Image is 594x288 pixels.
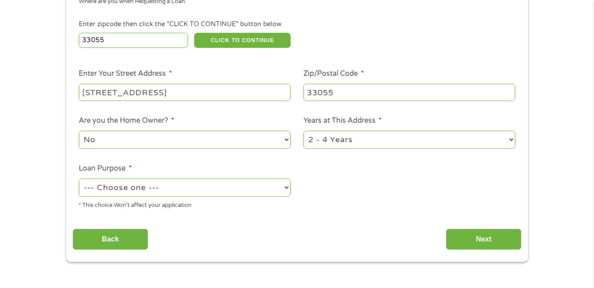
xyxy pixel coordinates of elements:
[446,229,521,250] input: Next
[303,116,382,125] label: Years at This Address
[194,33,291,48] button: CLICK TO CONTINUE
[79,19,515,29] div: Enter zipcode then click the "CLICK TO CONTINUE" button below.
[79,84,291,101] input: 1 Main Street
[79,116,174,125] label: Are you the Home Owner?
[303,69,364,78] label: Zip/Postal Code
[79,164,132,173] label: Loan Purpose
[79,33,188,48] input: Enter Zipcode (e.g 01510)
[79,69,172,78] label: Enter Your Street Address
[79,198,291,210] div: * This choice Won’t affect your application
[73,229,148,250] input: Back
